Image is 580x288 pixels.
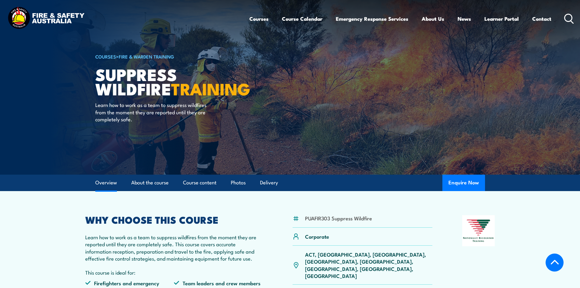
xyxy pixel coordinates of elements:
[95,175,117,191] a: Overview
[183,175,216,191] a: Course content
[305,251,433,279] p: ACT, [GEOGRAPHIC_DATA], [GEOGRAPHIC_DATA], [GEOGRAPHIC_DATA], [GEOGRAPHIC_DATA], [GEOGRAPHIC_DATA...
[171,76,250,101] strong: TRAINING
[484,11,519,27] a: Learner Portal
[95,101,206,123] p: Learn how to work as a team to suppress wildfires from the moment they are reported until they ar...
[305,215,372,222] li: PUAFIR303 Suppress Wildfire
[85,269,263,276] p: This course is ideal for:
[532,11,551,27] a: Contact
[95,53,116,60] a: COURSES
[231,175,246,191] a: Photos
[95,67,246,95] h1: Suppress Wildfire
[462,215,495,246] img: Nationally Recognised Training logo.
[95,53,246,60] h6: >
[305,233,329,240] p: Corporate
[422,11,444,27] a: About Us
[85,233,263,262] p: Learn how to work as a team to suppress wildfires from the moment they are reported until they ar...
[442,175,485,191] button: Enquire Now
[458,11,471,27] a: News
[249,11,269,27] a: Courses
[131,175,169,191] a: About the course
[85,215,263,224] h2: WHY CHOOSE THIS COURSE
[260,175,278,191] a: Delivery
[119,53,174,60] a: Fire & Warden Training
[336,11,408,27] a: Emergency Response Services
[282,11,322,27] a: Course Calendar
